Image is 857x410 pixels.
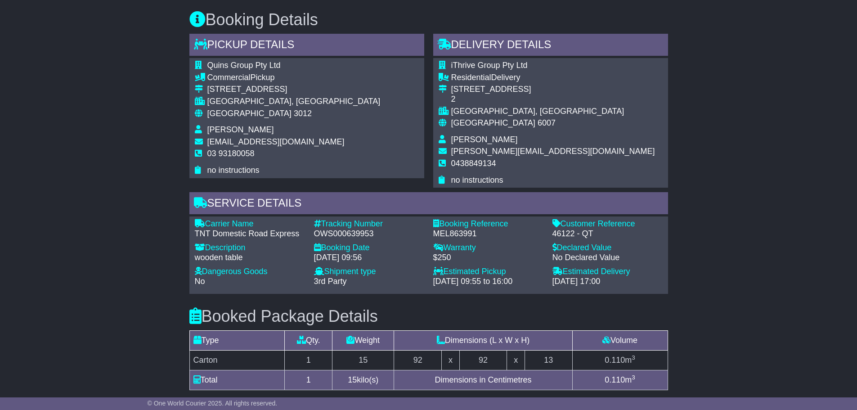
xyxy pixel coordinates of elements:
[332,370,394,390] td: kilo(s)
[451,135,518,144] span: [PERSON_NAME]
[314,277,347,286] span: 3rd Party
[285,370,332,390] td: 1
[207,73,381,83] div: Pickup
[207,137,345,146] span: [EMAIL_ADDRESS][DOMAIN_NAME]
[207,166,260,175] span: no instructions
[459,351,507,370] td: 92
[451,61,528,70] span: iThrive Group Pty Ltd
[394,331,572,351] td: Dimensions (L x W x H)
[572,331,668,351] td: Volume
[394,351,442,370] td: 92
[207,73,251,82] span: Commercial
[552,267,663,277] div: Estimated Delivery
[332,331,394,351] td: Weight
[507,351,525,370] td: x
[285,331,332,351] td: Qty.
[207,61,281,70] span: Quins Group Pty Ltd
[195,219,305,229] div: Carrier Name
[433,229,543,239] div: MEL863991
[314,243,424,253] div: Booking Date
[394,370,572,390] td: Dimensions in Centimetres
[605,375,625,384] span: 0.110
[525,351,572,370] td: 13
[451,118,535,127] span: [GEOGRAPHIC_DATA]
[348,375,357,384] span: 15
[189,370,285,390] td: Total
[552,277,663,287] div: [DATE] 17:00
[433,219,543,229] div: Booking Reference
[451,159,496,168] span: 0438849134
[451,85,655,95] div: [STREET_ADDRESS]
[207,149,255,158] span: 03 93180058
[332,351,394,370] td: 15
[538,118,556,127] span: 6007
[433,277,543,287] div: [DATE] 09:55 to 16:00
[195,277,205,286] span: No
[552,219,663,229] div: Customer Reference
[433,267,543,277] div: Estimated Pickup
[195,253,305,263] div: wooden table
[552,243,663,253] div: Declared Value
[433,243,543,253] div: Warranty
[189,331,285,351] td: Type
[207,97,381,107] div: [GEOGRAPHIC_DATA], [GEOGRAPHIC_DATA]
[189,11,668,29] h3: Booking Details
[632,374,635,381] sup: 3
[189,351,285,370] td: Carton
[189,307,668,325] h3: Booked Package Details
[285,351,332,370] td: 1
[451,147,655,156] span: [PERSON_NAME][EMAIL_ADDRESS][DOMAIN_NAME]
[195,267,305,277] div: Dangerous Goods
[552,229,663,239] div: 46122 - QT
[207,109,292,118] span: [GEOGRAPHIC_DATA]
[451,95,655,104] div: 2
[314,267,424,277] div: Shipment type
[451,73,491,82] span: Residential
[572,351,668,370] td: m
[189,34,424,58] div: Pickup Details
[195,229,305,239] div: TNT Domestic Road Express
[572,370,668,390] td: m
[632,354,635,361] sup: 3
[314,229,424,239] div: OWS000639953
[148,400,278,407] span: © One World Courier 2025. All rights reserved.
[605,356,625,365] span: 0.110
[314,219,424,229] div: Tracking Number
[552,253,663,263] div: No Declared Value
[433,34,668,58] div: Delivery Details
[433,253,543,263] div: $250
[451,73,655,83] div: Delivery
[195,243,305,253] div: Description
[451,176,503,185] span: no instructions
[207,85,381,95] div: [STREET_ADDRESS]
[451,107,655,117] div: [GEOGRAPHIC_DATA], [GEOGRAPHIC_DATA]
[189,192,668,216] div: Service Details
[442,351,459,370] td: x
[294,109,312,118] span: 3012
[314,253,424,263] div: [DATE] 09:56
[207,125,274,134] span: [PERSON_NAME]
